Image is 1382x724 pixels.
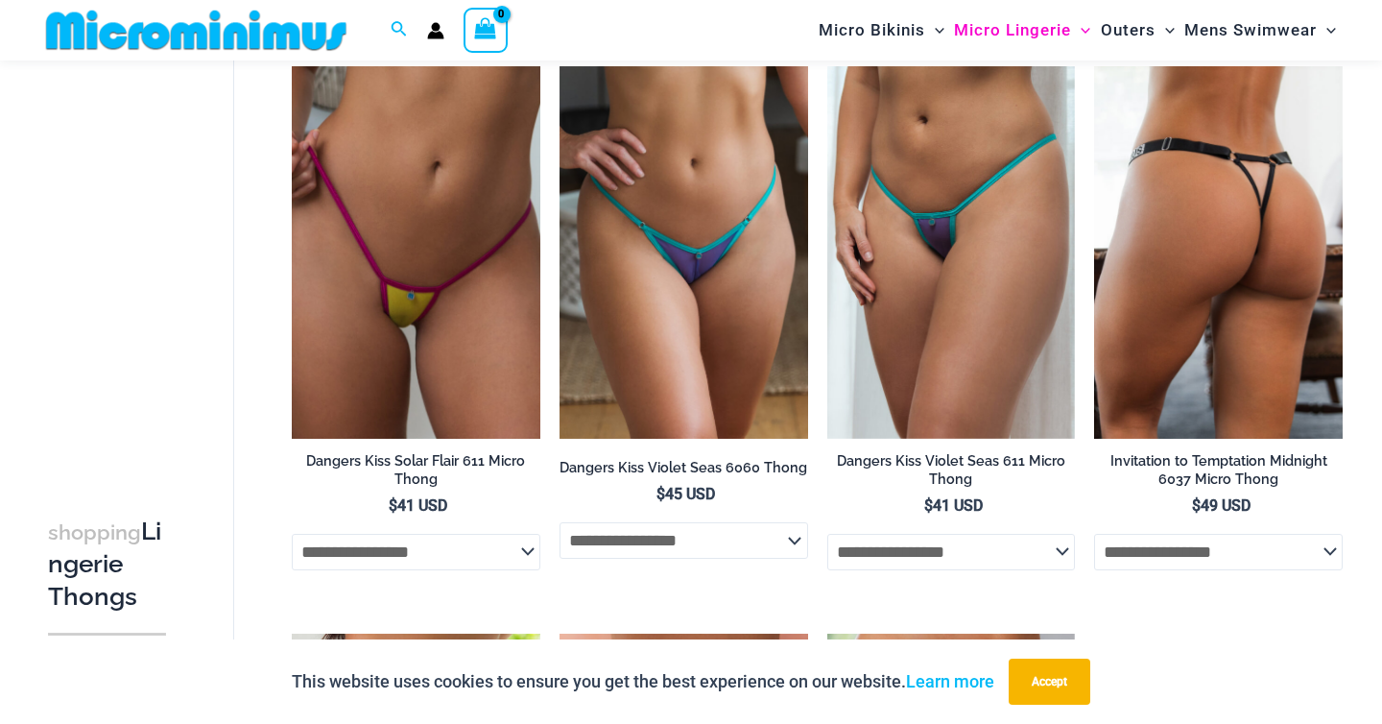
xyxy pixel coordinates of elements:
a: Dangers Kiss Violet Seas 6060 Thong 01Dangers Kiss Violet Seas 6060 Thong 02Dangers Kiss Violet S... [560,66,808,439]
button: Accept [1009,659,1090,705]
iframe: TrustedSite Certified [48,71,221,455]
h2: Dangers Kiss Violet Seas 6060 Thong [560,459,808,477]
img: Dangers Kiss Solar Flair 611 Micro 01 [292,66,540,439]
h2: Invitation to Temptation Midnight 6037 Micro Thong [1094,452,1343,488]
img: Dangers Kiss Violet Seas 611 Micro 01 [827,66,1076,439]
a: Dangers Kiss Solar Flair 611 Micro Thong [292,452,540,495]
span: Micro Lingerie [954,6,1071,55]
h3: Lingerie Thongs [48,515,166,613]
span: $ [389,496,397,515]
bdi: 49 USD [1192,496,1251,515]
span: Mens Swimwear [1184,6,1317,55]
h2: Dangers Kiss Solar Flair 611 Micro Thong [292,452,540,488]
span: Outers [1101,6,1156,55]
img: MM SHOP LOGO FLAT [38,9,354,52]
a: Account icon link [427,22,444,39]
span: $ [656,485,665,503]
span: Menu Toggle [925,6,944,55]
a: Dangers Kiss Violet Seas 611 Micro Thong [827,452,1076,495]
bdi: 41 USD [924,496,983,515]
img: Dangers Kiss Violet Seas 6060 Thong 01 [560,66,808,439]
span: Menu Toggle [1317,6,1336,55]
img: Invitation to Temptation Midnight Thong 1954 02 [1094,66,1343,439]
a: Micro LingerieMenu ToggleMenu Toggle [949,6,1095,55]
a: Mens SwimwearMenu ToggleMenu Toggle [1179,6,1341,55]
a: Invitation to Temptation Midnight Thong 1954 01Invitation to Temptation Midnight Thong 1954 02Inv... [1094,66,1343,439]
a: Search icon link [391,18,408,42]
span: $ [1192,496,1201,515]
bdi: 45 USD [656,485,715,503]
a: Invitation to Temptation Midnight 6037 Micro Thong [1094,452,1343,495]
a: Dangers Kiss Violet Seas 6060 Thong [560,459,808,484]
a: View Shopping Cart, empty [464,8,508,52]
span: $ [924,496,933,515]
a: Micro BikinisMenu ToggleMenu Toggle [814,6,949,55]
a: Learn more [906,671,994,691]
h2: Dangers Kiss Violet Seas 611 Micro Thong [827,452,1076,488]
a: OutersMenu ToggleMenu Toggle [1096,6,1179,55]
span: Micro Bikinis [819,6,925,55]
bdi: 41 USD [389,496,447,515]
span: shopping [48,519,141,543]
a: Dangers Kiss Solar Flair 611 Micro 01Dangers Kiss Solar Flair 611 Micro 02Dangers Kiss Solar Flai... [292,66,540,439]
span: Menu Toggle [1071,6,1090,55]
span: Menu Toggle [1156,6,1175,55]
a: Dangers Kiss Violet Seas 611 Micro 01Dangers Kiss Violet Seas 1060 Bra 611 Micro 05Dangers Kiss V... [827,66,1076,439]
p: This website uses cookies to ensure you get the best experience on our website. [292,667,994,696]
nav: Site Navigation [811,3,1344,58]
